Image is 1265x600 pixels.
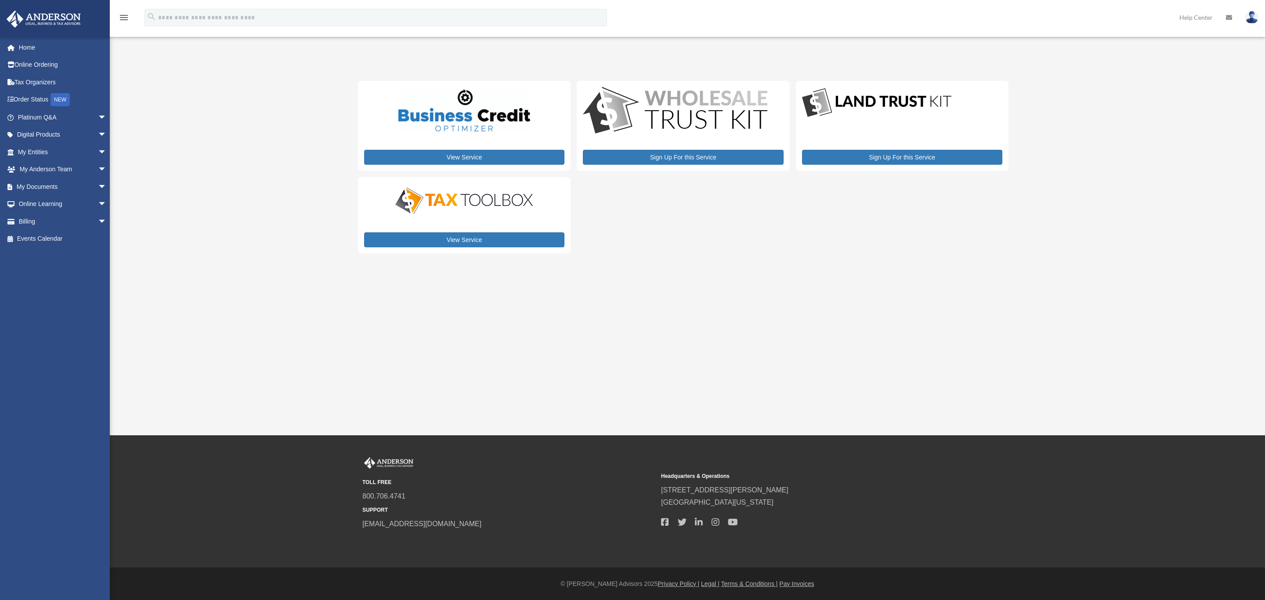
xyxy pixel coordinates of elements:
img: Anderson Advisors Platinum Portal [362,457,415,469]
a: Sign Up For this Service [802,150,1002,165]
i: search [147,12,156,22]
img: LandTrust_lgo-1.jpg [802,87,951,119]
a: Terms & Conditions | [721,580,778,587]
a: My Entitiesarrow_drop_down [6,143,120,161]
small: SUPPORT [362,506,655,515]
span: arrow_drop_down [98,213,116,231]
span: arrow_drop_down [98,161,116,179]
a: My Anderson Teamarrow_drop_down [6,161,120,178]
small: Headquarters & Operations [661,472,954,481]
a: Platinum Q&Aarrow_drop_down [6,108,120,126]
img: WS-Trust-Kit-lgo-1.jpg [583,87,767,136]
a: 800.706.4741 [362,492,405,500]
a: Pay Invoices [779,580,814,587]
a: Sign Up For this Service [583,150,783,165]
a: [EMAIL_ADDRESS][DOMAIN_NAME] [362,520,481,528]
div: NEW [51,93,70,106]
a: Events Calendar [6,230,120,248]
a: Privacy Policy | [658,580,700,587]
a: menu [119,15,129,23]
img: Anderson Advisors Platinum Portal [4,11,83,28]
a: [STREET_ADDRESS][PERSON_NAME] [661,486,788,494]
span: arrow_drop_down [98,108,116,127]
a: Online Learningarrow_drop_down [6,195,120,213]
span: arrow_drop_down [98,178,116,196]
a: Order StatusNEW [6,91,120,109]
a: Billingarrow_drop_down [6,213,120,230]
a: [GEOGRAPHIC_DATA][US_STATE] [661,499,773,506]
div: © [PERSON_NAME] Advisors 2025 [110,578,1265,589]
span: arrow_drop_down [98,126,116,144]
a: Legal | [701,580,719,587]
a: Digital Productsarrow_drop_down [6,126,116,144]
a: View Service [364,232,564,247]
a: My Documentsarrow_drop_down [6,178,120,195]
i: menu [119,12,129,23]
a: Home [6,39,120,56]
span: arrow_drop_down [98,195,116,213]
a: Online Ordering [6,56,120,74]
span: arrow_drop_down [98,143,116,161]
img: User Pic [1245,11,1258,24]
small: TOLL FREE [362,478,655,487]
a: View Service [364,150,564,165]
a: Tax Organizers [6,73,120,91]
